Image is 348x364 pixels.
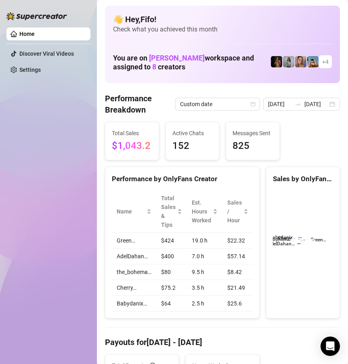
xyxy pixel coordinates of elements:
span: [PERSON_NAME] [149,54,205,62]
th: Name [112,190,156,233]
td: $424 [156,233,187,249]
td: $22.32 [222,233,253,249]
span: Check what you achieved this month [113,25,332,34]
a: Home [19,31,35,37]
input: Start date [268,100,291,109]
td: Green… [112,233,156,249]
img: Babydanix [307,56,319,67]
img: Cherry [295,56,306,67]
span: 152 [172,138,213,154]
span: Name [117,207,145,216]
td: 19.0 h [187,233,222,249]
td: $80 [156,264,187,280]
input: End date [304,100,328,109]
span: $1,043.2 [112,138,152,154]
text: the_bohema… [264,236,293,242]
td: Cherry… [112,280,156,296]
th: Sales / Hour [222,190,253,233]
img: A [283,56,294,67]
span: Custom date [180,98,255,110]
div: Sales by OnlyFans Creator [273,174,333,184]
h1: You are on workspace and assigned to creators [113,54,270,71]
h4: 👋 Hey, Fifo ! [113,14,332,25]
img: the_bohema [271,56,282,67]
td: $64 [156,296,187,312]
td: $21.49 [222,280,253,296]
span: Sales / Hour [227,198,242,225]
td: $8.42 [222,264,253,280]
span: 8 [152,63,156,71]
text: AdelDahan… [267,241,295,247]
a: Discover Viral Videos [19,50,74,57]
div: Performance by OnlyFans Creator [112,174,253,184]
td: 3.5 h [187,280,222,296]
th: Total Sales & Tips [156,190,187,233]
span: Messages Sent [233,129,273,138]
span: Active Chats [172,129,213,138]
span: to [295,101,301,107]
td: $400 [156,249,187,264]
td: 9.5 h [187,264,222,280]
h4: Performance Breakdown [105,93,175,115]
div: Open Intercom Messenger [321,337,340,356]
div: Est. Hours Worked [192,198,211,225]
td: Babydanix… [112,296,156,312]
td: 2.5 h [187,296,222,312]
td: AdelDahan… [112,249,156,264]
a: Settings [19,67,41,73]
td: 7.0 h [187,249,222,264]
td: the_bohema… [112,264,156,280]
span: 825 [233,138,273,154]
td: $25.6 [222,296,253,312]
h4: Payouts for [DATE] - [DATE] [105,337,340,348]
text: Babydanix… [269,234,296,240]
img: logo-BBDzfeDw.svg [6,12,67,20]
text: Green… [310,237,326,243]
span: calendar [251,102,256,107]
span: Total Sales & Tips [161,194,176,229]
td: $57.14 [222,249,253,264]
span: Total Sales [112,129,152,138]
span: swap-right [295,101,301,107]
td: $75.2 [156,280,187,296]
span: + 4 [322,57,329,66]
